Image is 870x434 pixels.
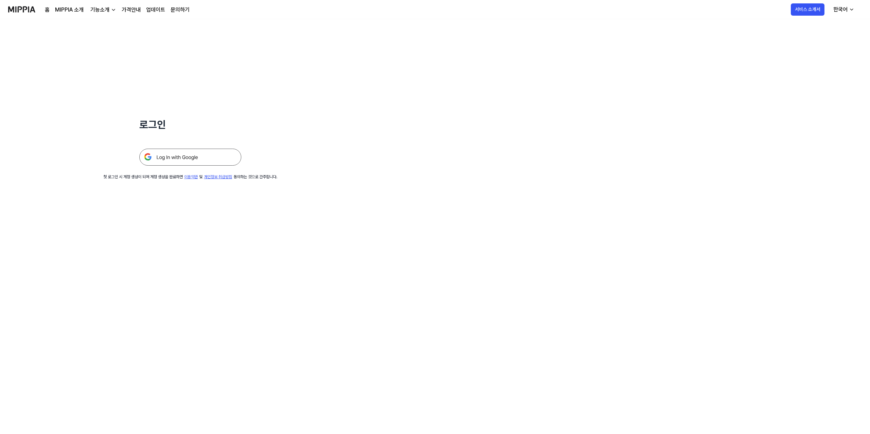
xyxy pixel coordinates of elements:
div: 첫 로그인 시 계정 생성이 되며 계정 생성을 완료하면 및 동의하는 것으로 간주합니다. [103,174,277,180]
div: 한국어 [832,5,849,14]
a: 가격안내 [122,6,141,14]
a: 개인정보 취급방침 [204,174,232,179]
a: 이용약관 [184,174,198,179]
a: 업데이트 [146,6,165,14]
button: 기능소개 [89,6,116,14]
a: 문의하기 [171,6,190,14]
div: 기능소개 [89,6,111,14]
button: 서비스 소개서 [791,3,824,16]
img: down [111,7,116,13]
a: 홈 [45,6,50,14]
h1: 로그인 [139,117,241,132]
button: 한국어 [828,3,858,16]
a: MIPPIA 소개 [55,6,84,14]
img: 구글 로그인 버튼 [139,149,241,166]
